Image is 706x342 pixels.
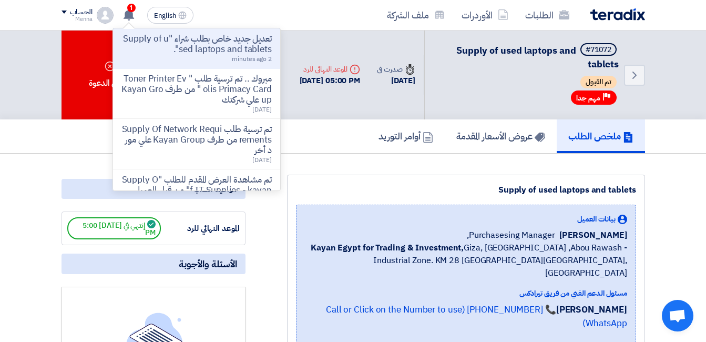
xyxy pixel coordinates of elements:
div: الحساب [70,8,93,17]
a: الأوردرات [453,3,517,27]
div: [DATE] [377,75,415,87]
span: تم القبول [580,76,617,88]
span: Giza, [GEOGRAPHIC_DATA] ,Abou Rawash - Industrial Zone. KM 28 [GEOGRAPHIC_DATA][GEOGRAPHIC_DATA],... [305,242,627,279]
span: [DATE] [252,105,271,114]
div: Menna [62,16,93,22]
span: 2 minutes ago [232,54,272,64]
span: الأسئلة والأجوبة [179,258,237,270]
a: 📞 [PHONE_NUMBER] (Call or Click on the Number to use WhatsApp) [326,303,627,330]
a: ملخص الطلب [557,119,645,153]
div: #71072 [586,46,611,54]
span: [DATE] [252,155,271,165]
div: الموعد النهائي للرد [161,223,240,235]
img: profile_test.png [97,7,114,24]
div: صدرت في [377,64,415,75]
span: بيانات العميل [577,214,616,225]
p: تعديل جديد خاص بطلب شراء "Supply of used laptops and tablets". [121,34,272,55]
h5: أوامر التوريد [378,130,433,142]
span: Purchasesing Manager, [467,229,555,242]
button: English [147,7,193,24]
h5: عروض الأسعار المقدمة [456,130,545,142]
span: Supply of used laptops and tablets [456,43,619,71]
p: مبروك .. تم ترسية طلب " Toner Printer Evolis Primacy Card " من طرف Kayan Group علي شركتك [121,74,272,105]
a: أوامر التوريد [367,119,445,153]
a: Open chat [662,300,693,331]
p: تم ترسية طلب Supply Of Network Requirements من طرف Kayan Group علي مورد أخر [121,124,272,156]
p: تم مشاهدة العرض المقدم للطلب "Supply Of IT Supplies - kayan" من قبل العميل [121,175,272,196]
img: Teradix logo [590,8,645,21]
span: 1 [127,4,136,12]
a: ملف الشركة [378,3,453,27]
span: إنتهي في [DATE] 5:00 PM [67,217,161,239]
div: Supply of used laptops and tablets [296,184,636,196]
span: مهم جدا [576,93,600,103]
h5: ملخص الطلب [568,130,633,142]
div: [DATE] 05:00 PM [300,75,361,87]
a: الطلبات [517,3,578,27]
div: مسئول الدعم الفني من فريق تيرادكس [305,288,627,299]
div: مواعيد الطلب [62,179,245,199]
span: [PERSON_NAME] [559,229,627,242]
b: Kayan Egypt for Trading & Investment, [311,242,464,254]
h5: Supply of used laptops and tablets [437,43,619,71]
div: الموعد النهائي للرد [300,64,361,75]
span: English [154,12,176,19]
a: عروض الأسعار المقدمة [445,119,557,153]
div: رفض الدعوة [62,31,156,119]
strong: [PERSON_NAME] [556,303,627,316]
